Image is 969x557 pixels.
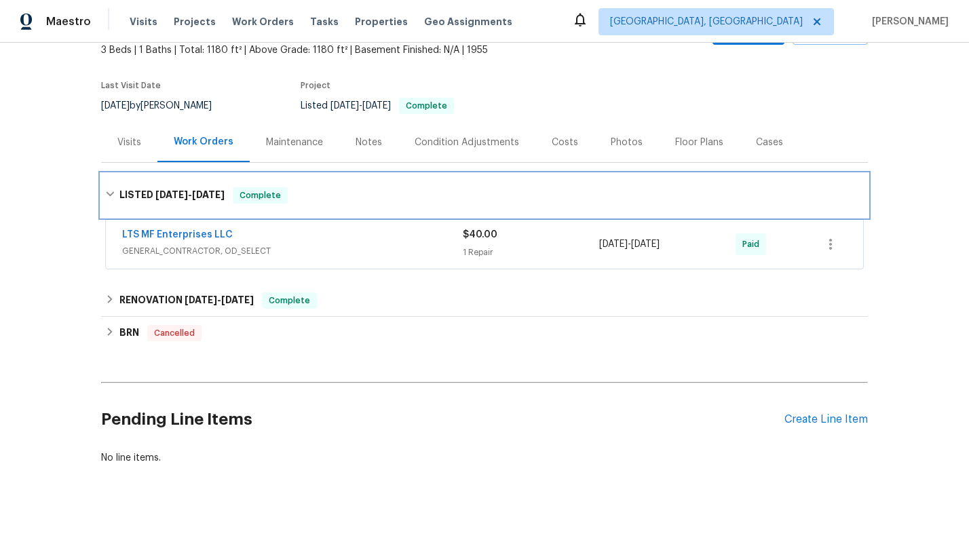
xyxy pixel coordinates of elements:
[756,136,783,149] div: Cases
[234,189,286,202] span: Complete
[415,136,519,149] div: Condition Adjustments
[611,136,643,149] div: Photos
[119,187,225,204] h6: LISTED
[784,413,868,426] div: Create Line Item
[232,15,294,28] span: Work Orders
[174,15,216,28] span: Projects
[301,81,330,90] span: Project
[119,325,139,341] h6: BRN
[119,292,254,309] h6: RENOVATION
[130,15,157,28] span: Visits
[355,15,408,28] span: Properties
[101,174,868,217] div: LISTED [DATE]-[DATE]Complete
[266,136,323,149] div: Maintenance
[221,295,254,305] span: [DATE]
[155,190,225,199] span: -
[742,237,765,251] span: Paid
[101,317,868,349] div: BRN Cancelled
[552,136,578,149] div: Costs
[101,43,593,57] span: 3 Beds | 1 Baths | Total: 1180 ft² | Above Grade: 1180 ft² | Basement Finished: N/A | 1955
[599,239,628,249] span: [DATE]
[117,136,141,149] div: Visits
[675,136,723,149] div: Floor Plans
[101,81,161,90] span: Last Visit Date
[424,15,512,28] span: Geo Assignments
[463,246,599,259] div: 1 Repair
[101,98,228,114] div: by [PERSON_NAME]
[263,294,316,307] span: Complete
[46,15,91,28] span: Maestro
[122,244,463,258] span: GENERAL_CONTRACTOR, OD_SELECT
[599,237,660,251] span: -
[301,101,454,111] span: Listed
[330,101,391,111] span: -
[356,136,382,149] div: Notes
[463,230,497,239] span: $40.00
[867,15,949,28] span: [PERSON_NAME]
[174,135,233,149] div: Work Orders
[101,388,784,451] h2: Pending Line Items
[155,190,188,199] span: [DATE]
[631,239,660,249] span: [DATE]
[101,451,868,465] div: No line items.
[362,101,391,111] span: [DATE]
[149,326,200,340] span: Cancelled
[330,101,359,111] span: [DATE]
[400,102,453,110] span: Complete
[192,190,225,199] span: [DATE]
[185,295,217,305] span: [DATE]
[101,284,868,317] div: RENOVATION [DATE]-[DATE]Complete
[610,15,803,28] span: [GEOGRAPHIC_DATA], [GEOGRAPHIC_DATA]
[185,295,254,305] span: -
[101,101,130,111] span: [DATE]
[310,17,339,26] span: Tasks
[122,230,233,239] a: LTS MF Enterprises LLC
